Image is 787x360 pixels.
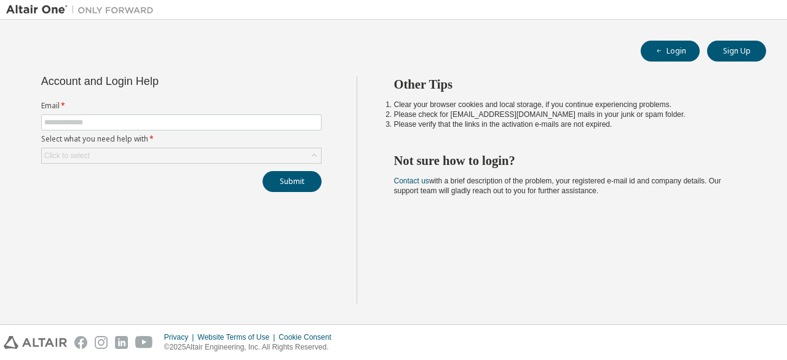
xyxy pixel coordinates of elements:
img: instagram.svg [95,336,108,349]
button: Submit [263,171,322,192]
li: Please verify that the links in the activation e-mails are not expired. [394,119,745,129]
div: Cookie Consent [279,332,338,342]
span: with a brief description of the problem, your registered e-mail id and company details. Our suppo... [394,177,721,195]
button: Sign Up [707,41,766,62]
div: Click to select [42,148,321,163]
label: Select what you need help with [41,134,322,144]
h2: Not sure how to login? [394,153,745,169]
img: facebook.svg [74,336,87,349]
img: Altair One [6,4,160,16]
div: Account and Login Help [41,76,266,86]
img: youtube.svg [135,336,153,349]
div: Click to select [44,151,90,161]
img: linkedin.svg [115,336,128,349]
label: Email [41,101,322,111]
img: altair_logo.svg [4,336,67,349]
li: Please check for [EMAIL_ADDRESS][DOMAIN_NAME] mails in your junk or spam folder. [394,110,745,119]
button: Login [641,41,700,62]
div: Website Terms of Use [197,332,279,342]
div: Privacy [164,332,197,342]
p: © 2025 Altair Engineering, Inc. All Rights Reserved. [164,342,339,353]
a: Contact us [394,177,429,185]
h2: Other Tips [394,76,745,92]
li: Clear your browser cookies and local storage, if you continue experiencing problems. [394,100,745,110]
